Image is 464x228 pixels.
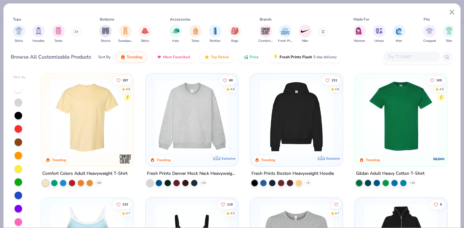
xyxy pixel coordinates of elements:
[395,27,402,35] img: Men Image
[189,25,202,43] button: filter button
[116,52,147,62] button: Trending
[209,25,221,43] div: filter for Bottles
[218,200,236,209] button: Like
[189,25,202,43] div: filter for Totes
[376,27,383,35] img: Unisex Image
[201,181,206,185] span: + 10
[212,27,219,35] img: Bottles Image
[33,39,45,43] span: Hoodies
[230,211,235,216] div: 4.9
[306,181,309,185] span: + 9
[52,25,65,43] button: filter button
[210,39,220,43] span: Bottles
[423,39,436,43] span: Cropped
[313,54,337,61] span: 5 day delivery
[335,87,339,92] div: 4.8
[332,200,340,209] button: Like
[354,39,365,43] span: Women
[141,39,149,43] span: Skirts
[229,25,241,43] button: filter button
[113,200,131,209] button: Like
[256,80,336,154] img: 91acfc32-fd48-4d6b-bdad-a4c1a30ac3fc
[446,6,458,18] button: Close
[273,54,278,60] img: flash.gif
[152,52,195,62] button: Most Favorited
[142,27,149,35] img: Skirts Image
[335,211,339,216] div: 4.7
[356,27,363,35] img: Women Image
[443,25,455,43] button: filter button
[299,25,311,43] div: filter for Nike
[260,16,272,22] div: Brands
[13,75,26,80] div: Filter By
[13,25,25,43] button: filter button
[258,39,273,43] span: Comfort Colors
[118,39,133,43] span: Sweatpants
[396,39,402,43] span: Men
[410,181,415,185] span: + 44
[278,25,292,43] div: filter for Fresh Prints
[353,25,366,43] div: filter for Women
[47,80,127,154] img: 029b8af0-80e6-406f-9fdc-fdf898547912
[322,76,340,85] button: Like
[258,25,273,43] button: filter button
[250,54,259,60] span: Price
[440,203,442,206] span: 8
[169,25,182,43] button: filter button
[11,53,91,61] div: Browse All Customizable Products
[387,53,436,60] input: Try "T-Shirt"
[101,39,111,43] span: Shorts
[211,54,229,60] span: Top Rated
[436,79,442,82] span: 105
[278,39,292,43] span: Fresh Prints
[433,153,445,165] img: Gildan logo
[152,80,232,154] img: f5d85501-0dbb-4ee4-b115-c08fa3845d83
[204,54,209,60] img: TopRated.gif
[13,16,21,22] div: Tops
[113,76,131,85] button: Like
[54,39,63,43] span: Tanks
[52,25,65,43] div: filter for Tanks
[231,27,238,35] img: Bags Image
[15,27,22,35] img: Shirts Image
[300,26,310,36] img: Nike Image
[446,27,453,35] img: Slim Image
[120,54,125,60] img: trending.gif
[426,27,433,35] img: Cropped Image
[13,25,25,43] div: filter for Shirts
[427,76,445,85] button: Like
[443,25,455,43] div: filter for Slim
[261,26,270,36] img: Comfort Colors Image
[32,25,45,43] div: filter for Hoodies
[353,25,366,43] button: filter button
[55,27,62,35] img: Tanks Image
[278,25,292,43] button: filter button
[147,170,237,178] div: Fresh Prints Denver Mock Neck Heavyweight Sweatshirt
[238,52,263,62] button: Price
[99,25,112,43] div: filter for Shorts
[100,16,114,22] div: Bottoms
[299,25,311,43] button: filter button
[229,79,233,82] span: 68
[361,80,441,154] img: db319196-8705-402d-8b46-62aaa07ed94f
[424,16,430,22] div: Fits
[209,25,221,43] button: filter button
[170,16,190,22] div: Accessories
[258,25,273,43] div: filter for Comfort Colors
[373,25,385,43] div: filter for Unisex
[192,27,199,35] img: Totes Image
[126,211,130,216] div: 4.7
[32,25,45,43] button: filter button
[123,203,128,206] span: 232
[126,87,130,92] div: 4.9
[280,26,290,36] img: Fresh Prints Image
[127,54,142,60] span: Trending
[230,87,235,92] div: 4.8
[251,170,334,178] div: Fresh Prints Boston Heavyweight Hoodie
[99,25,112,43] button: filter button
[356,170,425,178] div: Gildan Adult Heavy Cotton T-Shirt
[119,153,132,165] img: Comfort Colors logo
[102,27,109,35] img: Shorts Image
[42,170,128,178] div: Comfort Colors Adult Heavyweight T-Shirt
[172,39,179,43] span: Hats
